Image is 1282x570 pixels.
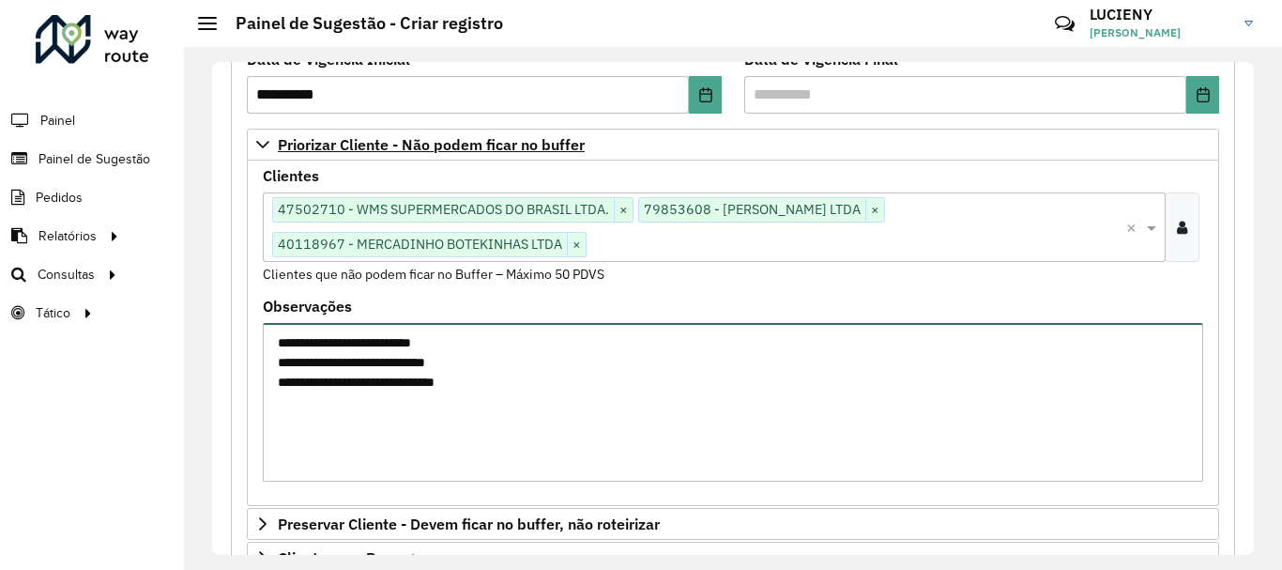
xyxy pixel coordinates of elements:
small: Clientes que não podem ficar no Buffer – Máximo 50 PDVS [263,266,604,283]
span: × [567,234,586,256]
div: Priorizar Cliente - Não podem ficar no buffer [247,161,1219,507]
a: Priorizar Cliente - Não podem ficar no buffer [247,129,1219,161]
span: 40118967 - MERCADINHO BOTEKINHAS LTDA [273,233,567,255]
span: Pedidos [36,188,83,208]
span: Preservar Cliente - Devem ficar no buffer, não roteirizar [278,516,660,531]
span: Cliente para Recarga [278,550,423,565]
label: Clientes [263,164,319,187]
span: Priorizar Cliente - Não podem ficar no buffer [278,137,585,152]
label: Observações [263,295,352,317]
span: × [865,199,884,222]
span: × [614,199,633,222]
span: Relatórios [38,226,97,246]
span: Consultas [38,265,95,285]
button: Choose Date [1186,76,1219,114]
h3: LUCIENY [1090,6,1230,23]
button: Choose Date [689,76,722,114]
a: Contato Rápido [1045,4,1085,44]
span: Painel de Sugestão [38,149,150,169]
a: Preservar Cliente - Devem ficar no buffer, não roteirizar [247,508,1219,540]
span: Tático [36,303,70,323]
span: [PERSON_NAME] [1090,24,1230,41]
span: 47502710 - WMS SUPERMERCADOS DO BRASIL LTDA. [273,198,614,221]
h2: Painel de Sugestão - Criar registro [217,13,503,34]
span: 79853608 - [PERSON_NAME] LTDA [639,198,865,221]
span: Clear all [1126,216,1142,239]
span: Painel [40,111,75,131]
